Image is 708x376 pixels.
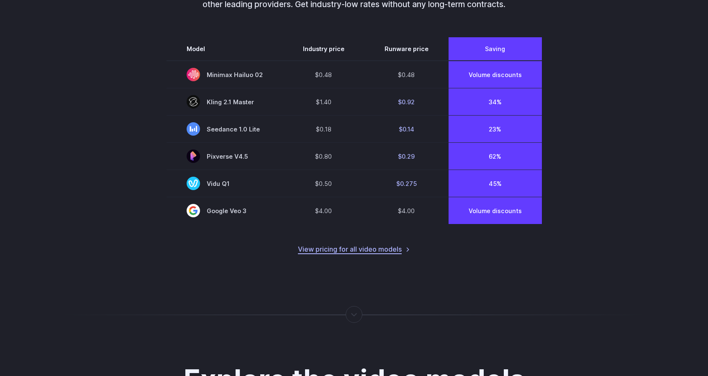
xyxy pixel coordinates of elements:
td: $0.18 [283,116,364,143]
td: $0.275 [364,170,449,197]
td: 23% [449,116,542,143]
th: Saving [449,37,542,61]
td: $4.00 [283,197,364,224]
span: Seedance 1.0 Lite [187,122,263,136]
span: Kling 2.1 Master [187,95,263,108]
td: $1.40 [283,88,364,116]
td: $0.48 [364,61,449,88]
span: Minimax Hailuo 02 [187,68,263,81]
td: $0.50 [283,170,364,197]
a: Volume discounts [469,207,522,214]
th: Runware price [364,37,449,61]
td: 45% [449,170,542,197]
span: Vidu Q1 [187,177,263,190]
td: $0.48 [283,61,364,88]
span: Pixverse V4.5 [187,149,263,163]
th: Industry price [283,37,364,61]
td: $0.80 [283,143,364,170]
td: 62% [449,143,542,170]
td: $0.92 [364,88,449,116]
td: $0.29 [364,143,449,170]
a: Volume discounts [469,71,522,78]
td: 34% [449,88,542,116]
span: Google Veo 3 [187,204,263,217]
td: $0.14 [364,116,449,143]
a: View pricing for all video models [298,244,410,255]
th: Model [167,37,283,61]
td: $4.00 [364,197,449,224]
